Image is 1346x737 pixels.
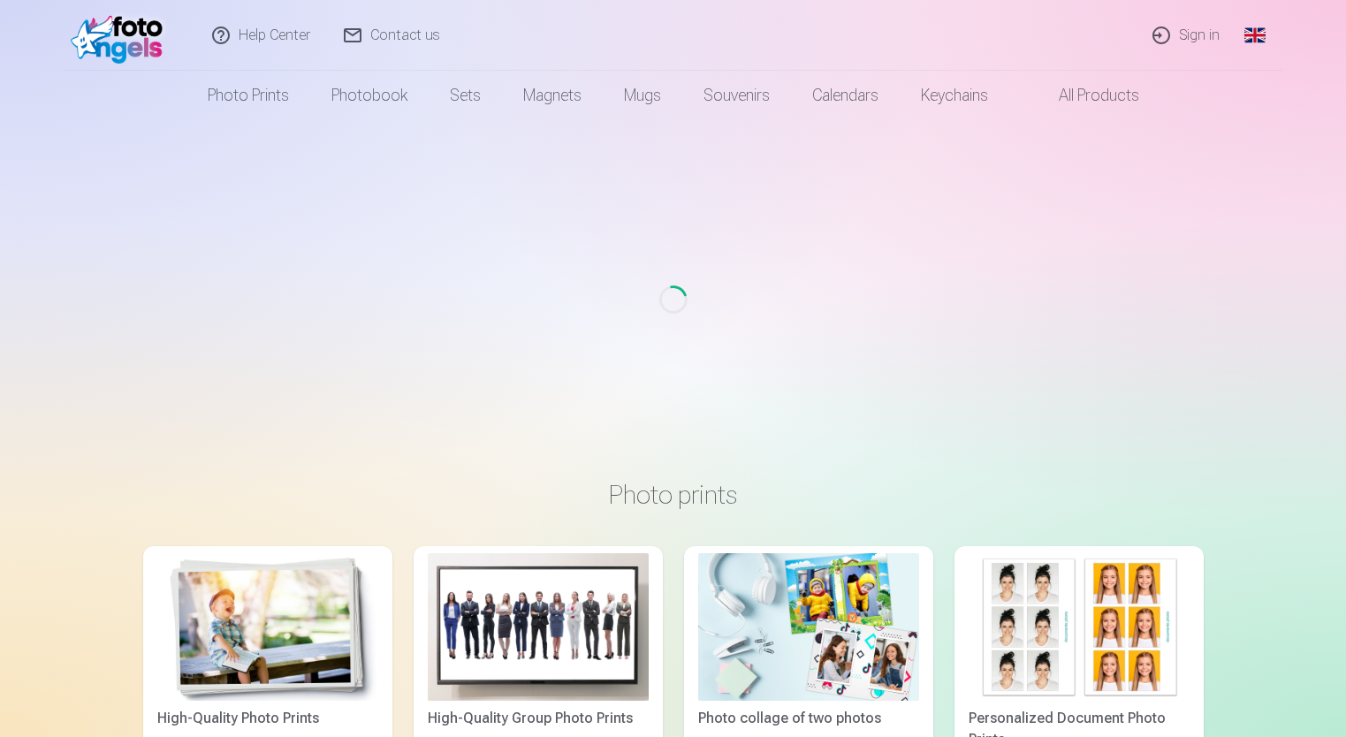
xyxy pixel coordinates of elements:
[157,479,1190,511] h3: Photo prints
[791,71,900,120] a: Calendars
[603,71,682,120] a: Mugs
[698,553,919,701] img: Photo collage of two photos
[71,7,172,64] img: /fa1
[429,71,502,120] a: Sets
[502,71,603,120] a: Magnets
[428,553,649,701] img: High-Quality Group Photo Prints
[682,71,791,120] a: Souvenirs
[421,708,656,729] div: High-Quality Group Photo Prints
[691,708,926,729] div: Photo collage of two photos
[900,71,1009,120] a: Keychains
[1009,71,1160,120] a: All products
[969,553,1190,701] img: Personalized Document Photo Prints
[150,708,385,729] div: High-Quality Photo Prints
[310,71,429,120] a: Photobook
[157,553,378,701] img: High-Quality Photo Prints
[186,71,310,120] a: Photo prints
